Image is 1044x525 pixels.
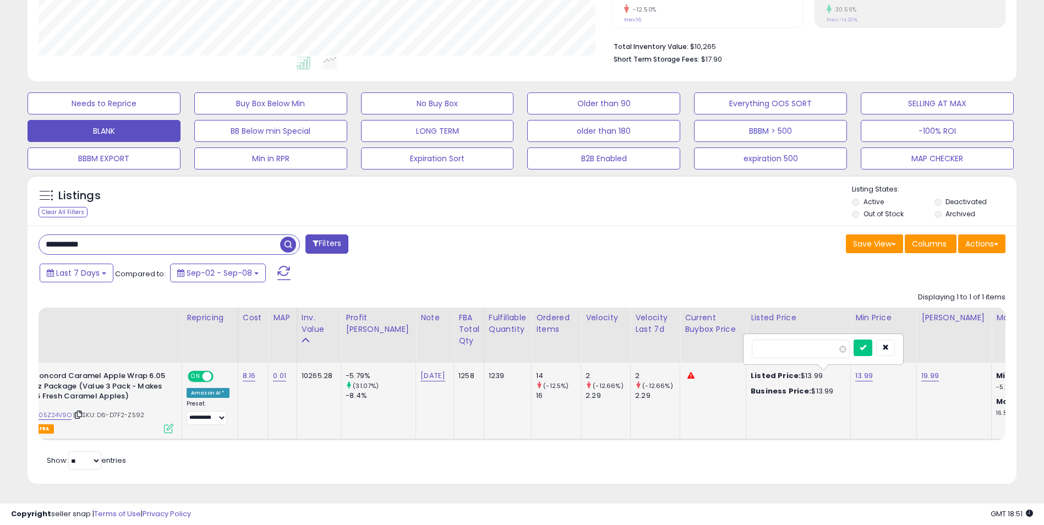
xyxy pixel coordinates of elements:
[273,312,292,324] div: MAP
[863,209,904,218] label: Out of Stock
[863,197,884,206] label: Active
[855,370,873,381] a: 13.99
[302,371,332,381] div: 10265.28
[694,147,847,169] button: expiration 500
[33,371,167,404] b: Concord Caramel Apple Wrap 6.05 oz Package (Value 3 Pack - Makes 15 Fresh Caramel Apples)
[58,188,101,204] h5: Listings
[827,17,857,23] small: Prev: -14.30%
[685,312,741,335] div: Current Buybox Price
[31,411,72,420] a: B005Z24V9O
[996,370,1013,381] b: Min:
[458,312,479,347] div: FBA Total Qty
[832,6,857,14] small: 30.56%
[586,371,630,381] div: 2
[996,396,1015,407] b: Max:
[346,312,411,335] div: Profit [PERSON_NAME]
[143,508,191,519] a: Privacy Policy
[905,234,956,253] button: Columns
[945,209,975,218] label: Archived
[694,92,847,114] button: Everything OOS SORT
[56,267,100,278] span: Last 7 Days
[635,391,680,401] div: 2.29
[361,92,514,114] button: No Buy Box
[35,424,54,434] span: FBA
[353,381,379,390] small: (31.07%)
[187,267,252,278] span: Sep-02 - Sep-08
[361,120,514,142] button: LONG TERM
[912,238,947,249] span: Columns
[11,509,191,519] div: seller snap | |
[614,39,997,52] li: $10,265
[94,508,141,519] a: Terms of Use
[921,312,987,324] div: [PERSON_NAME]
[991,508,1033,519] span: 2025-09-16 18:51 GMT
[536,371,581,381] div: 14
[861,120,1014,142] button: -100% ROI
[489,371,523,381] div: 1239
[243,312,264,324] div: Cost
[420,370,445,381] a: [DATE]
[635,371,680,381] div: 2
[751,386,811,396] b: Business Price:
[629,6,657,14] small: -12.50%
[305,234,348,254] button: Filters
[958,234,1005,253] button: Actions
[945,197,987,206] label: Deactivated
[701,54,722,64] span: $17.90
[489,312,527,335] div: Fulfillable Quantity
[527,120,680,142] button: older than 180
[39,207,88,217] div: Clear All Filters
[527,92,680,114] button: Older than 90
[115,269,166,279] span: Compared to:
[346,391,416,401] div: -8.4%
[536,312,576,335] div: Ordered Items
[586,391,630,401] div: 2.29
[187,312,233,324] div: Repricing
[586,312,626,324] div: Velocity
[751,370,801,381] b: Listed Price:
[624,17,641,23] small: Prev: 16
[527,147,680,169] button: B2B Enabled
[302,312,336,335] div: Inv. value
[11,508,51,519] strong: Copyright
[861,147,1014,169] button: MAP CHECKER
[194,147,347,169] button: Min in RPR
[921,370,939,381] a: 19.99
[28,120,181,142] button: BLANK
[73,411,144,419] span: | SKU: D6-D7F2-Z592
[642,381,673,390] small: (-12.66%)
[28,92,181,114] button: Needs to Reprice
[189,372,203,381] span: ON
[846,234,903,253] button: Save View
[855,312,912,324] div: Min Price
[187,400,229,425] div: Preset:
[751,371,842,381] div: $13.99
[694,120,847,142] button: BBBM > 500
[187,388,229,398] div: Amazon AI *
[194,92,347,114] button: Buy Box Below Min
[593,381,623,390] small: (-12.66%)
[194,120,347,142] button: BB Below min Special
[6,312,177,324] div: Title
[40,264,113,282] button: Last 7 Days
[614,42,688,51] b: Total Inventory Value:
[536,391,581,401] div: 16
[751,312,846,324] div: Listed Price
[273,370,286,381] a: 0.01
[28,147,181,169] button: BBBM EXPORT
[918,292,1005,303] div: Displaying 1 to 1 of 1 items
[635,312,675,335] div: Velocity Last 7d
[212,372,229,381] span: OFF
[420,312,449,324] div: Note
[751,386,842,396] div: $13.99
[346,371,416,381] div: -5.79%
[47,455,126,466] span: Show: entries
[170,264,266,282] button: Sep-02 - Sep-08
[861,92,1014,114] button: SELLING AT MAX
[543,381,569,390] small: (-12.5%)
[614,54,699,64] b: Short Term Storage Fees:
[458,371,475,381] div: 1258
[243,370,256,381] a: 8.16
[361,147,514,169] button: Expiration Sort
[852,184,1016,195] p: Listing States:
